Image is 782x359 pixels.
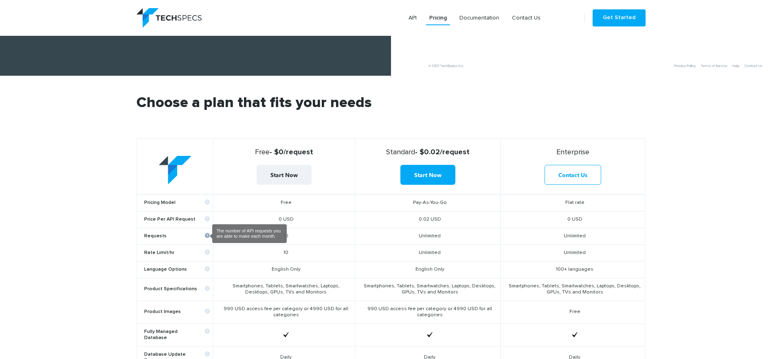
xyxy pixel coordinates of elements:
[257,165,312,185] a: Start Now
[593,9,646,26] a: Get Started
[144,200,210,206] b: Pricing Model
[355,278,501,301] td: Smartphones, Tablets, Smartwatches, Laptops, Desktops, GPUs, TVs and Monitors
[144,286,210,292] b: Product Specifications
[501,278,645,301] td: Smartphones, Tablets, Smartwatches, Laptops, Desktops, GPUs, TVs and Monitors
[426,11,450,25] a: Pricing
[213,194,355,211] td: Free
[386,149,415,156] span: Standard
[144,267,210,273] b: Language Options
[400,165,455,185] a: Start Now
[501,301,645,324] td: Free
[405,11,420,25] a: API
[501,211,645,228] td: 0 USD
[144,233,210,239] b: Requests
[144,309,210,315] b: Product Images
[509,11,544,25] a: Contact Us
[355,245,501,261] td: Unlimited
[501,261,645,278] td: 100+ languages
[136,96,646,138] h2: Choose a plan that fits your needs
[144,329,210,341] b: Fully Managed Database
[501,194,645,211] td: Flat rate
[159,156,191,185] img: table-logo.png
[355,261,501,278] td: English Only
[501,228,645,245] td: Unlimited
[359,148,497,157] strong: - $0.02/request
[212,224,287,243] div: The number of API requests you are able to make each month.
[213,245,355,261] td: 10
[545,165,601,185] a: Contact Us
[355,194,501,211] td: Pay-As-You-Go
[355,301,501,324] td: 990 USD access fee per category or 4990 USD for all categories
[144,250,210,256] b: Rate Limit/hr
[213,278,355,301] td: Smartphones, Tablets, Smartwatches, Laptops, Desktops, GPUs, TVs and Monitors
[217,148,351,157] strong: - $0/request
[355,228,501,245] td: Unlimited
[144,217,210,223] b: Price Per API Request
[213,301,355,324] td: 990 USD access fee per category or 4990 USD for all categories
[213,261,355,278] td: English Only
[355,211,501,228] td: 0.02 USD
[213,211,355,228] td: 0 USD
[255,149,270,156] span: Free
[501,245,645,261] td: Unlimited
[456,11,503,25] a: Documentation
[136,8,202,28] img: logo
[556,149,589,156] span: Enterprise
